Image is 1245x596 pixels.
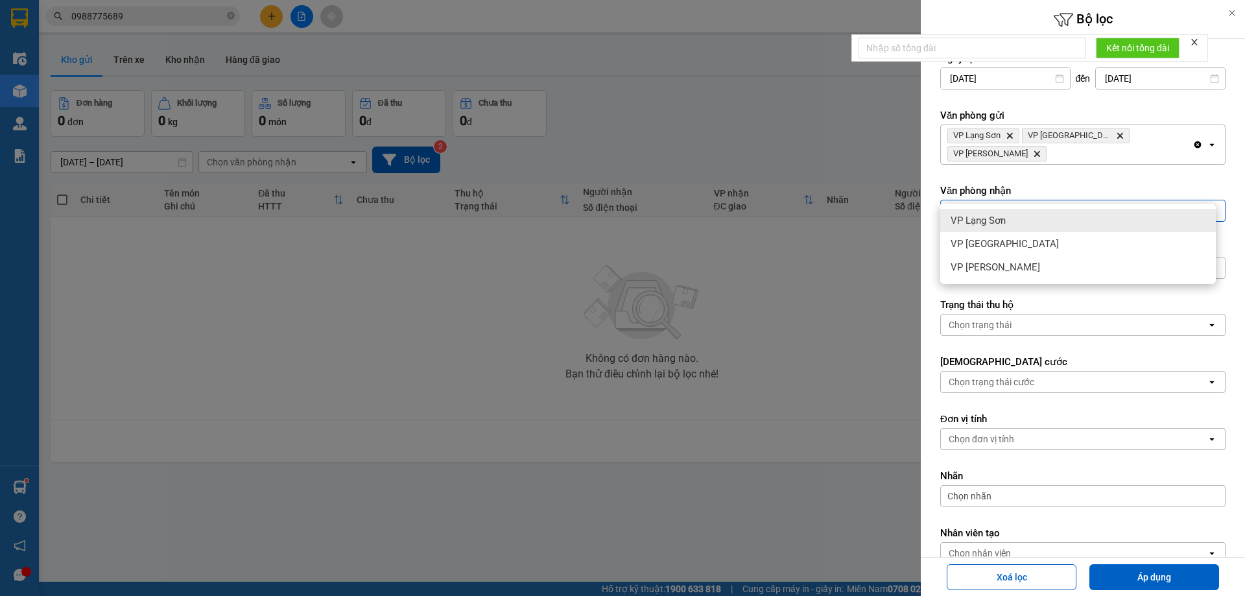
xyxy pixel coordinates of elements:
[949,375,1034,388] div: Chọn trạng thái cước
[941,68,1070,89] input: Select a date.
[1096,68,1225,89] input: Select a date.
[947,128,1019,143] span: VP Lạng Sơn, close by backspace
[949,547,1011,560] div: Chọn nhân viên
[1033,150,1041,158] svg: Delete
[940,470,1226,483] label: Nhãn
[1207,548,1217,558] svg: open
[1089,564,1219,590] button: Áp dụng
[859,38,1085,58] input: Nhập số tổng đài
[1207,139,1217,150] svg: open
[940,412,1226,425] label: Đơn vị tính
[940,298,1226,311] label: Trạng thái thu hộ
[1076,72,1091,85] span: đến
[1028,130,1111,141] span: VP Hà Nội
[940,184,1226,197] label: Văn phòng nhận
[1106,41,1169,55] span: Kết nối tổng đài
[1207,377,1217,387] svg: open
[951,214,1006,227] span: VP Lạng Sơn
[940,109,1226,122] label: Văn phòng gửi
[1207,434,1217,444] svg: open
[940,204,1216,284] ul: Menu
[949,433,1014,446] div: Chọn đơn vị tính
[1192,139,1203,150] svg: Clear all
[1096,38,1180,58] button: Kết nối tổng đài
[940,355,1226,368] label: [DEMOGRAPHIC_DATA] cước
[1006,132,1014,139] svg: Delete
[951,261,1040,274] span: VP [PERSON_NAME]
[1049,147,1050,160] input: Selected VP Lạng Sơn, VP Hà Nội, VP Minh Khai.
[951,237,1059,250] span: VP [GEOGRAPHIC_DATA]
[1190,38,1199,47] span: close
[947,490,991,503] span: Chọn nhãn
[947,146,1047,161] span: VP Minh Khai, close by backspace
[953,149,1028,159] span: VP Minh Khai
[949,318,1012,331] div: Chọn trạng thái
[921,10,1245,30] h6: Bộ lọc
[953,130,1001,141] span: VP Lạng Sơn
[940,527,1226,540] label: Nhân viên tạo
[1207,320,1217,330] svg: open
[947,564,1076,590] button: Xoá lọc
[1022,128,1130,143] span: VP Hà Nội, close by backspace
[1116,132,1124,139] svg: Delete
